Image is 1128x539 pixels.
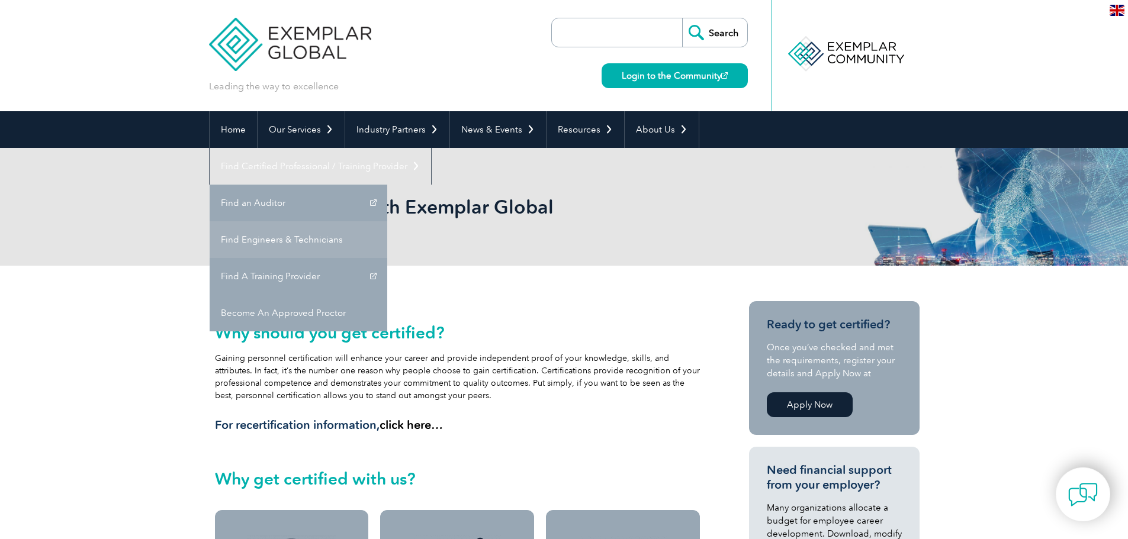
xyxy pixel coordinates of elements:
a: Find Engineers & Technicians [210,221,387,258]
p: Once you’ve checked and met the requirements, register your details and Apply Now at [767,341,902,380]
a: click here… [380,418,443,432]
a: Find an Auditor [210,185,387,221]
img: en [1110,5,1124,16]
a: About Us [625,111,699,148]
h3: Ready to get certified? [767,317,902,332]
h2: Why get certified with us? [215,469,700,488]
a: Our Services [258,111,345,148]
a: Find A Training Provider [210,258,387,295]
h3: For recertification information, [215,418,700,433]
input: Search [682,18,747,47]
p: Leading the way to excellence [209,80,339,93]
h3: Need financial support from your employer? [767,463,902,492]
a: News & Events [450,111,546,148]
img: open_square.png [721,72,728,79]
a: Resources [547,111,624,148]
img: contact-chat.png [1068,480,1098,509]
a: Become An Approved Proctor [210,295,387,331]
a: Login to the Community [602,63,748,88]
h1: Getting Certified with Exemplar Global [209,195,664,218]
a: Home [210,111,257,148]
div: Gaining personnel certification will enhance your career and provide independent proof of your kn... [215,323,700,433]
a: Industry Partners [345,111,449,148]
h2: Why should you get certified? [215,323,700,342]
a: Apply Now [767,392,853,417]
a: Find Certified Professional / Training Provider [210,148,431,185]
